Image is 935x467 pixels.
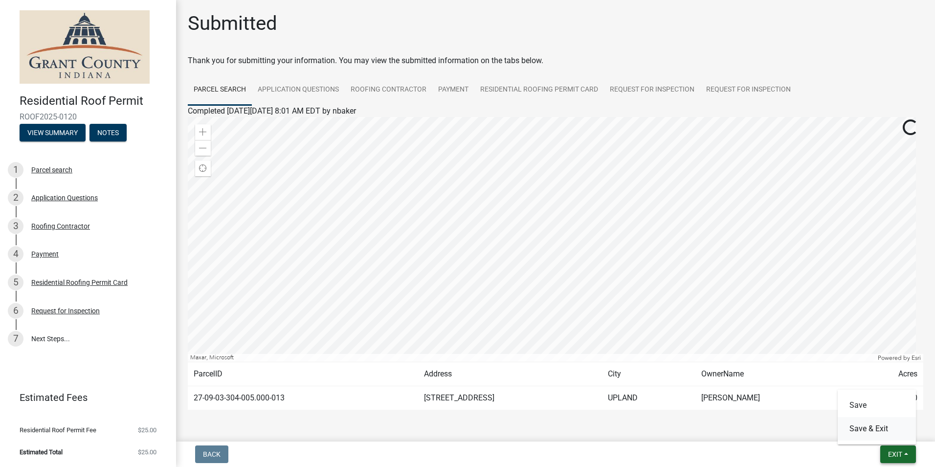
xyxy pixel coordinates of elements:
[195,445,228,463] button: Back
[188,74,252,106] a: Parcel search
[138,427,156,433] span: $25.00
[695,362,853,386] td: OwnerName
[31,279,128,286] div: Residential Roofing Permit Card
[203,450,221,458] span: Back
[188,386,418,410] td: 27-09-03-304-005.000-013
[8,162,23,178] div: 1
[853,362,923,386] td: Acres
[188,55,923,67] div: Thank you for submitting your information. You may view the submitted information on the tabs below.
[20,427,96,433] span: Residential Roof Permit Fee
[418,362,602,386] td: Address
[188,12,277,35] h1: Submitted
[695,386,853,410] td: [PERSON_NAME]
[195,124,211,140] div: Zoom in
[89,124,127,141] button: Notes
[8,190,23,206] div: 2
[20,10,150,84] img: Grant County, Indiana
[474,74,604,106] a: Residential Roofing Permit Card
[8,303,23,319] div: 6
[602,362,695,386] td: City
[602,386,695,410] td: UPLAND
[195,161,211,176] div: Find my location
[138,449,156,455] span: $25.00
[195,140,211,156] div: Zoom out
[838,417,916,441] button: Save & Exit
[838,394,916,417] button: Save
[31,166,72,173] div: Parcel search
[418,386,602,410] td: [STREET_ADDRESS]
[8,218,23,234] div: 3
[432,74,474,106] a: Payment
[20,129,86,137] wm-modal-confirm: Summary
[8,246,23,262] div: 4
[888,450,902,458] span: Exit
[8,275,23,290] div: 5
[31,307,100,314] div: Request for Inspection
[31,194,98,201] div: Application Questions
[345,74,432,106] a: Roofing Contractor
[838,390,916,444] div: Exit
[875,354,923,362] div: Powered by
[20,94,168,108] h4: Residential Roof Permit
[604,74,700,106] a: Request for Inspection
[880,445,916,463] button: Exit
[700,74,797,106] a: Request for Inspection
[188,106,356,116] span: Completed [DATE][DATE] 8:01 AM EDT by nbaker
[31,223,90,230] div: Roofing Contractor
[188,362,418,386] td: ParcelID
[31,251,59,257] div: Payment
[252,74,345,106] a: Application Questions
[8,331,23,347] div: 7
[188,354,875,362] div: Maxar, Microsoft
[853,386,923,410] td: 0.000
[912,354,921,361] a: Esri
[20,449,63,455] span: Estimated Total
[20,124,86,141] button: View Summary
[20,112,156,121] span: ROOF2025-0120
[89,129,127,137] wm-modal-confirm: Notes
[8,388,160,407] a: Estimated Fees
